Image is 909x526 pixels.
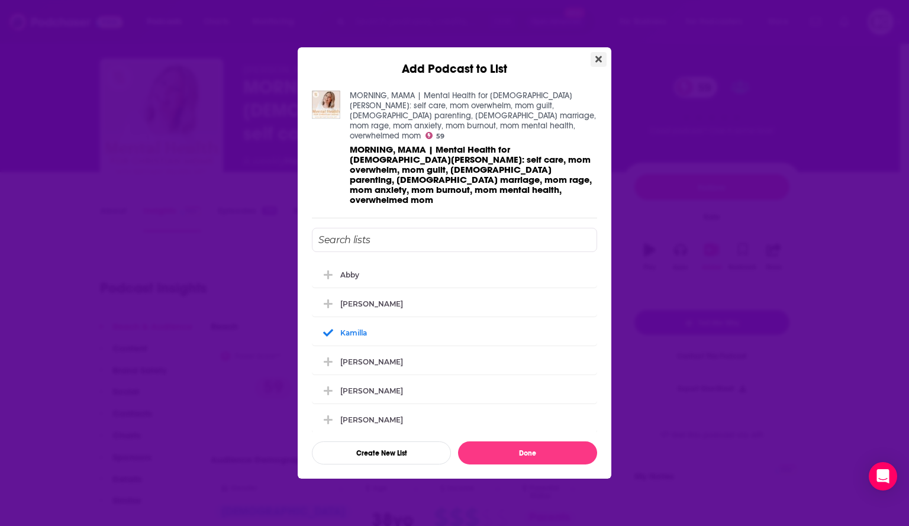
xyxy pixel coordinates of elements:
span: 59 [436,134,444,139]
div: Open Intercom Messenger [869,462,897,490]
a: MORNING, MAMA | Mental Health for Christian Moms: self care, mom overwhelm, mom guilt, Christian ... [350,91,596,141]
div: [PERSON_NAME] [340,299,403,308]
span: MORNING, MAMA | Mental Health for [DEMOGRAPHIC_DATA][PERSON_NAME]: self care, mom overwhelm, mom ... [350,144,592,205]
div: [PERSON_NAME] [340,357,403,366]
img: MORNING, MAMA | Mental Health for Christian Moms: self care, mom overwhelm, mom guilt, Christian ... [312,91,340,119]
div: Add Podcast To List [312,228,597,464]
button: Close [591,52,607,67]
div: Abby [340,270,359,279]
div: [PERSON_NAME] [340,415,403,424]
div: Elyse [312,406,597,433]
div: [PERSON_NAME] [340,386,403,395]
button: Done [458,441,597,464]
a: 59 [426,132,444,139]
a: MORNING, MAMA | Mental Health for Christian Moms: self care, mom overwhelm, mom guilt, Christian ... [350,144,597,205]
div: Logan [312,291,597,317]
div: Ashlyn [312,348,597,375]
div: Kamilla [340,328,367,337]
input: Search lists [312,228,597,252]
div: Braden [312,377,597,404]
div: Kamilla [312,320,597,346]
div: Add Podcast to List [298,47,611,76]
button: Create New List [312,441,451,464]
div: Abby [312,262,597,288]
